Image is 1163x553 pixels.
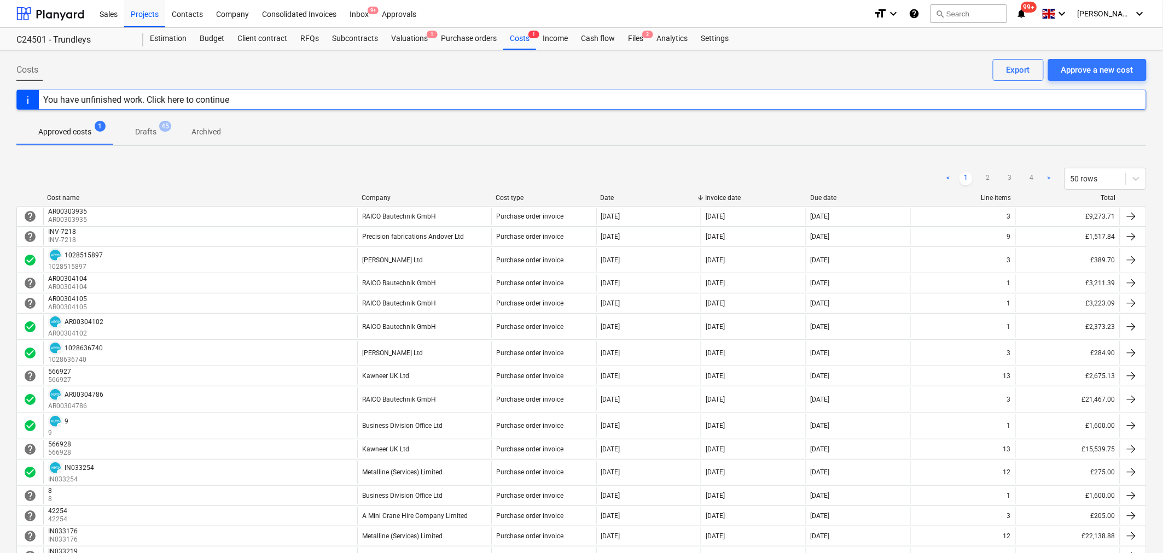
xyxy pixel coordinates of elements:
[496,372,563,380] div: Purchase order invoice
[496,213,563,220] div: Purchase order invoice
[601,492,620,499] div: [DATE]
[811,299,830,307] div: [DATE]
[48,527,78,535] div: IN033176
[434,28,503,50] a: Purchase orders
[143,28,193,50] a: Estimation
[887,7,900,20] i: keyboard_arrow_down
[24,346,37,360] div: Invoice was approved
[1015,387,1120,411] div: £21,467.00
[706,349,725,357] div: [DATE]
[24,297,37,310] span: help
[706,213,725,220] div: [DATE]
[362,299,436,307] div: RAICO Bautechnik GmbH
[1007,512,1011,520] div: 3
[706,468,725,476] div: [DATE]
[362,512,468,520] div: A Mini Crane Hire Company Limited
[1078,9,1132,18] span: [PERSON_NAME]
[231,28,294,50] a: Client contract
[362,256,423,264] div: [PERSON_NAME] Ltd
[810,194,906,202] div: Due date
[1007,63,1030,77] div: Export
[496,349,563,357] div: Purchase order invoice
[874,7,887,20] i: format_size
[48,414,62,428] div: Invoice has been synced with Xero and its status is currently DRAFT
[1015,487,1120,504] div: £1,600.00
[48,387,62,402] div: Invoice has been synced with Xero and its status is currently DRAFT
[65,464,94,472] div: IN033254
[1007,213,1011,220] div: 3
[48,368,71,375] div: 566927
[65,344,103,352] div: 1028636740
[48,440,71,448] div: 566928
[942,172,955,185] a: Previous page
[38,126,91,138] p: Approved costs
[1015,461,1120,484] div: £275.00
[48,475,94,484] p: IN033254
[362,349,423,357] div: [PERSON_NAME] Ltd
[1003,172,1016,185] a: Page 3
[601,372,620,380] div: [DATE]
[48,341,62,355] div: Invoice has been synced with Xero and its status is currently DRAFT
[191,126,221,138] p: Archived
[1007,422,1011,430] div: 1
[1108,501,1163,553] iframe: Chat Widget
[705,194,801,202] div: Invoice date
[993,59,1044,81] button: Export
[650,28,694,50] a: Analytics
[601,349,620,357] div: [DATE]
[48,487,52,495] div: 8
[24,254,37,267] div: Invoice was approved
[24,443,37,456] span: help
[1015,367,1120,385] div: £2,675.13
[601,256,620,264] div: [DATE]
[385,28,434,50] a: Valuations1
[362,213,436,220] div: RAICO Bautechnik GmbH
[95,121,106,132] span: 1
[1007,233,1011,240] div: 9
[1003,532,1011,540] div: 12
[385,28,434,50] div: Valuations
[16,34,130,46] div: C24501 - Trundleys
[50,416,61,427] img: xero.svg
[601,468,620,476] div: [DATE]
[362,532,443,540] div: Metalline (Services) Limited
[362,492,443,499] div: Business Division Office Ltd
[48,208,87,215] div: AR00303935
[24,419,37,432] div: Invoice was approved
[362,396,436,403] div: RAICO Bautechnik GmbH
[811,512,830,520] div: [DATE]
[496,512,563,520] div: Purchase order invoice
[706,445,725,453] div: [DATE]
[1007,279,1011,287] div: 1
[65,391,103,398] div: AR00304786
[48,535,80,544] p: IN033176
[706,372,725,380] div: [DATE]
[50,389,61,400] img: xero.svg
[362,323,436,331] div: RAICO Bautechnik GmbH
[24,210,37,223] span: help
[159,121,171,132] span: 45
[362,233,464,240] div: Precision fabrications Andover Ltd
[48,495,54,504] p: 8
[706,492,725,499] div: [DATE]
[368,7,379,14] span: 9+
[24,320,37,333] span: check_circle
[601,445,620,453] div: [DATE]
[24,419,37,432] span: check_circle
[48,228,76,236] div: INV-7218
[48,507,67,515] div: 42254
[496,256,563,264] div: Purchase order invoice
[621,28,650,50] div: Files
[574,28,621,50] a: Cash flow
[496,323,563,331] div: Purchase order invoice
[811,256,830,264] div: [DATE]
[706,323,725,331] div: [DATE]
[1003,445,1011,453] div: 13
[811,372,830,380] div: [DATE]
[909,7,920,20] i: Knowledge base
[601,422,620,430] div: [DATE]
[706,279,725,287] div: [DATE]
